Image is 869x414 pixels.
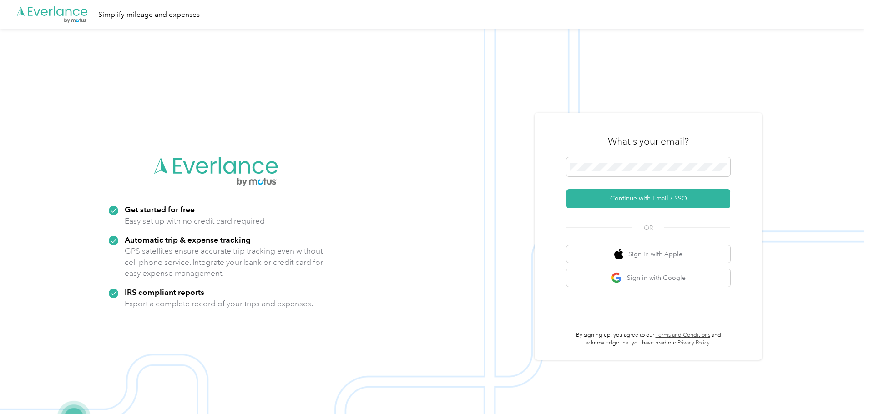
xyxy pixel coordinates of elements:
[818,363,869,414] iframe: Everlance-gr Chat Button Frame
[125,235,251,244] strong: Automatic trip & expense tracking
[608,135,689,148] h3: What's your email?
[566,189,730,208] button: Continue with Email / SSO
[632,223,664,233] span: OR
[125,298,313,309] p: Export a complete record of your trips and expenses.
[125,245,323,279] p: GPS satellites ensure accurate trip tracking even without cell phone service. Integrate your bank...
[566,331,730,347] p: By signing up, you agree to our and acknowledge that you have read our .
[677,339,710,346] a: Privacy Policy
[125,205,195,214] strong: Get started for free
[611,272,622,284] img: google logo
[656,332,710,339] a: Terms and Conditions
[566,269,730,287] button: google logoSign in with Google
[125,287,204,297] strong: IRS compliant reports
[566,245,730,263] button: apple logoSign in with Apple
[125,215,265,227] p: Easy set up with no credit card required
[614,249,623,260] img: apple logo
[98,9,200,20] div: Simplify mileage and expenses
